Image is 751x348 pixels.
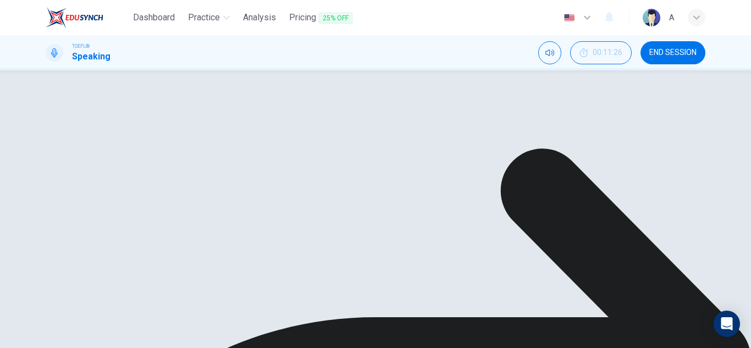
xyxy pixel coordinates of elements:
[649,48,697,57] span: END SESSION
[72,42,90,50] span: TOEFL®
[46,7,129,29] a: EduSynch logo
[640,41,705,64] button: END SESSION
[243,11,276,24] span: Analysis
[129,8,179,27] button: Dashboard
[129,8,179,28] a: Dashboard
[643,9,660,26] img: Profile picture
[239,8,280,28] a: Analysis
[538,41,561,64] div: Mute
[133,11,175,24] span: Dashboard
[289,11,353,25] span: Pricing
[46,7,103,29] img: EduSynch logo
[593,48,622,57] span: 00:11:26
[562,14,576,22] img: en
[669,11,675,24] div: A
[570,41,632,64] button: 00:11:26
[570,41,632,64] div: Hide
[188,11,220,24] span: Practice
[239,8,280,27] button: Analysis
[318,12,353,24] span: 25% OFF
[184,8,234,27] button: Practice
[285,8,357,28] button: Pricing25% OFF
[72,50,111,63] h1: Speaking
[714,311,740,337] div: Open Intercom Messenger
